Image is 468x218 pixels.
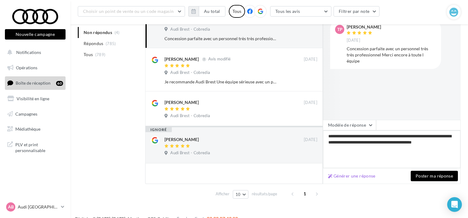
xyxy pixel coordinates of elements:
[170,27,210,32] span: Audi Brest - Cobredia
[188,6,225,17] button: Au total
[304,137,317,143] span: [DATE]
[216,191,229,197] span: Afficher
[106,41,116,46] span: (785)
[5,201,66,213] a: AB Audi [GEOGRAPHIC_DATA]
[16,80,51,86] span: Boîte de réception
[78,6,185,17] button: Choisir un point de vente ou un code magasin
[164,99,199,105] div: [PERSON_NAME]
[252,191,277,197] span: résultats/page
[164,56,199,62] div: [PERSON_NAME]
[84,40,104,47] span: Répondus
[229,5,245,18] div: Tous
[304,100,317,105] span: [DATE]
[4,123,67,136] a: Médiathèque
[347,46,436,64] div: Concession parfaite avec un personnel très très professionnel Merci encore à toute l équipe
[334,6,380,17] button: Filtrer par note
[164,36,277,42] div: Concession parfaite avec un personnel très très professionnel Merci encore à toute l équipe
[170,70,210,75] span: Audi Brest - Cobredia
[15,111,37,116] span: Campagnes
[4,61,67,74] a: Opérations
[16,65,37,70] span: Opérations
[411,171,458,181] button: Poster ma réponse
[83,9,174,14] span: Choisir un point de vente ou un code magasin
[208,57,231,62] span: Avis modifié
[164,136,199,143] div: [PERSON_NAME]
[236,192,241,197] span: 10
[347,25,381,29] div: [PERSON_NAME]
[18,204,58,210] p: Audi [GEOGRAPHIC_DATA]
[15,126,40,132] span: Médiathèque
[164,79,277,85] div: Je recommande Audi Brest Une équipe sérieuse avec un professionnalisme exemplaire. Ma voiture a é...
[84,52,93,58] span: Tous
[4,108,67,120] a: Campagnes
[170,150,210,156] span: Audi Brest - Cobredia
[337,26,342,33] span: TP
[447,197,462,212] div: Open Intercom Messenger
[4,46,64,59] button: Notifications
[323,120,376,130] button: Modèle de réponse
[16,50,41,55] span: Notifications
[326,172,378,180] button: Générer une réponse
[304,57,317,62] span: [DATE]
[17,96,49,101] span: Visibilité en ligne
[199,6,225,17] button: Au total
[4,92,67,105] a: Visibilité en ligne
[8,204,14,210] span: AB
[4,76,67,90] a: Boîte de réception60
[95,52,106,57] span: (789)
[170,113,210,119] span: Audi Brest - Cobredia
[145,127,172,132] div: ignoré
[347,38,360,43] span: [DATE]
[270,6,331,17] button: Tous les avis
[5,29,66,40] button: Nouvelle campagne
[233,190,248,199] button: 10
[56,81,63,86] div: 60
[275,9,300,14] span: Tous les avis
[15,140,63,154] span: PLV et print personnalisable
[300,189,310,199] span: 1
[4,138,67,156] a: PLV et print personnalisable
